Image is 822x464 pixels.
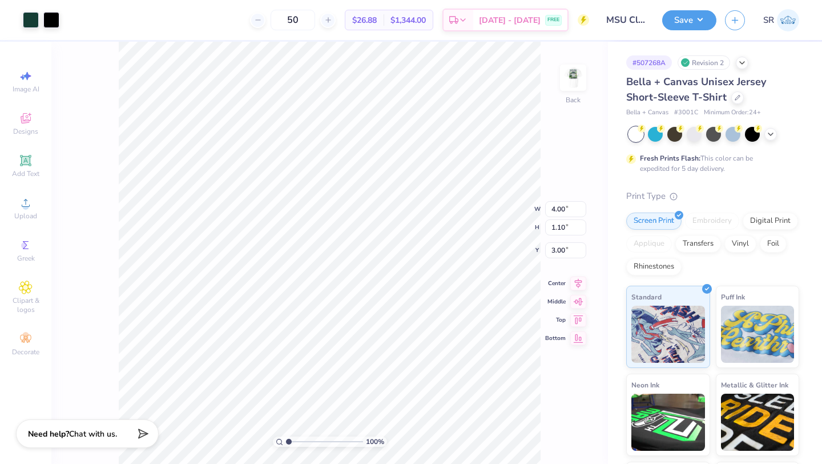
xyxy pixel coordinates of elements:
[675,235,721,253] div: Transfers
[721,306,795,363] img: Puff Ink
[12,347,39,357] span: Decorate
[662,10,716,30] button: Save
[14,211,37,221] span: Upload
[631,306,705,363] img: Standard
[640,153,780,174] div: This color can be expedited for 5 day delivery.
[17,254,35,263] span: Greek
[724,235,756,253] div: Vinyl
[6,296,46,314] span: Clipart & logos
[366,437,384,447] span: 100 %
[626,213,682,230] div: Screen Print
[626,258,682,275] div: Rhinestones
[352,14,377,26] span: $26.88
[685,213,739,230] div: Embroidery
[678,55,730,70] div: Revision 2
[763,14,774,27] span: SR
[545,334,566,342] span: Bottom
[28,429,69,439] strong: Need help?
[763,9,799,31] a: SR
[271,10,315,30] input: – –
[12,169,39,178] span: Add Text
[760,235,787,253] div: Foil
[626,235,672,253] div: Applique
[704,108,761,118] span: Minimum Order: 24 +
[479,14,541,26] span: [DATE] - [DATE]
[626,75,766,104] span: Bella + Canvas Unisex Jersey Short-Sleeve T-Shirt
[626,55,672,70] div: # 507268A
[69,429,117,439] span: Chat with us.
[631,291,662,303] span: Standard
[545,298,566,306] span: Middle
[721,394,795,451] img: Metallic & Glitter Ink
[626,108,668,118] span: Bella + Canvas
[640,154,700,163] strong: Fresh Prints Flash:
[390,14,426,26] span: $1,344.00
[674,108,698,118] span: # 3001C
[631,379,659,391] span: Neon Ink
[566,95,581,105] div: Back
[545,316,566,324] span: Top
[13,127,38,136] span: Designs
[547,16,559,24] span: FREE
[13,85,39,94] span: Image AI
[777,9,799,31] img: Sasha Ruskin
[562,66,585,89] img: Back
[631,394,705,451] img: Neon Ink
[721,291,745,303] span: Puff Ink
[721,379,788,391] span: Metallic & Glitter Ink
[626,190,799,203] div: Print Type
[545,279,566,287] span: Center
[598,9,654,31] input: Untitled Design
[743,213,798,230] div: Digital Print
